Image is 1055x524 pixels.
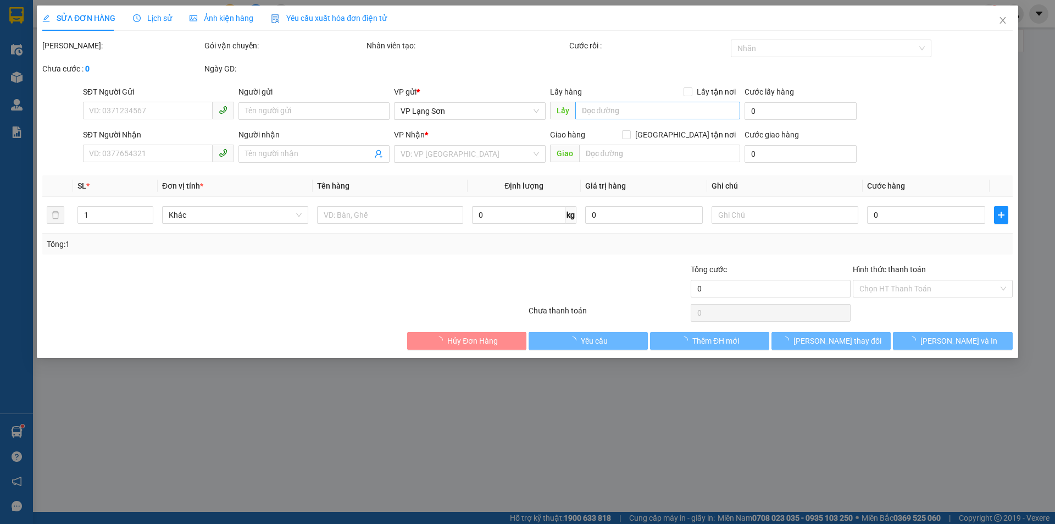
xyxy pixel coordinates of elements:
[42,63,202,75] div: Chưa cước :
[395,86,546,98] div: VP gửi
[569,337,581,344] span: loading
[771,332,891,350] button: [PERSON_NAME] thay đổi
[162,181,203,190] span: Đơn vị tính
[680,337,692,344] span: loading
[317,206,463,224] input: VD: Bàn, Ghế
[204,40,364,52] div: Gói vận chuyển:
[550,102,575,119] span: Lấy
[565,206,576,224] span: kg
[529,332,648,350] button: Yêu cầu
[867,181,905,190] span: Cước hàng
[435,337,447,344] span: loading
[745,87,794,96] label: Cước lấy hàng
[238,86,390,98] div: Người gửi
[692,86,740,98] span: Lấy tận nơi
[708,175,863,197] th: Ghi chú
[271,14,387,23] span: Yêu cầu xuất hóa đơn điện tử
[793,335,881,347] span: [PERSON_NAME] thay đổi
[550,130,585,139] span: Giao hàng
[133,14,141,22] span: clock-circle
[42,14,115,23] span: SỬA ĐƠN HÀNG
[401,103,539,119] span: VP Lạng Sơn
[998,16,1007,25] span: close
[317,181,349,190] span: Tên hàng
[271,14,280,23] img: icon
[133,14,172,23] span: Lịch sử
[527,305,690,324] div: Chưa thanh toán
[994,206,1008,224] button: plus
[47,206,64,224] button: delete
[893,332,1013,350] button: [PERSON_NAME] và In
[190,14,253,23] span: Ảnh kiện hàng
[631,129,740,141] span: [GEOGRAPHIC_DATA] tận nơi
[995,211,1008,219] span: plus
[712,206,858,224] input: Ghi Chú
[550,145,579,162] span: Giao
[745,145,857,163] input: Cước giao hàng
[85,64,90,73] b: 0
[920,335,997,347] span: [PERSON_NAME] và In
[190,14,197,22] span: picture
[569,40,729,52] div: Cước rồi :
[77,181,86,190] span: SL
[745,102,857,120] input: Cước lấy hàng
[781,337,793,344] span: loading
[575,102,740,119] input: Dọc đường
[987,5,1018,36] button: Close
[745,130,799,139] label: Cước giao hàng
[42,14,50,22] span: edit
[505,181,544,190] span: Định lượng
[585,181,626,190] span: Giá trị hàng
[691,265,727,274] span: Tổng cước
[219,148,227,157] span: phone
[367,40,567,52] div: Nhân viên tạo:
[395,130,425,139] span: VP Nhận
[447,335,498,347] span: Hủy Đơn Hàng
[47,238,407,250] div: Tổng: 1
[42,40,202,52] div: [PERSON_NAME]:
[375,150,384,158] span: user-add
[219,106,227,114] span: phone
[908,337,920,344] span: loading
[853,265,926,274] label: Hình thức thanh toán
[579,145,740,162] input: Dọc đường
[550,87,582,96] span: Lấy hàng
[83,86,234,98] div: SĐT Người Gửi
[407,332,526,350] button: Hủy Đơn Hàng
[650,332,769,350] button: Thêm ĐH mới
[169,207,302,223] span: Khác
[204,63,364,75] div: Ngày GD:
[581,335,608,347] span: Yêu cầu
[238,129,390,141] div: Người nhận
[692,335,739,347] span: Thêm ĐH mới
[83,129,234,141] div: SĐT Người Nhận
